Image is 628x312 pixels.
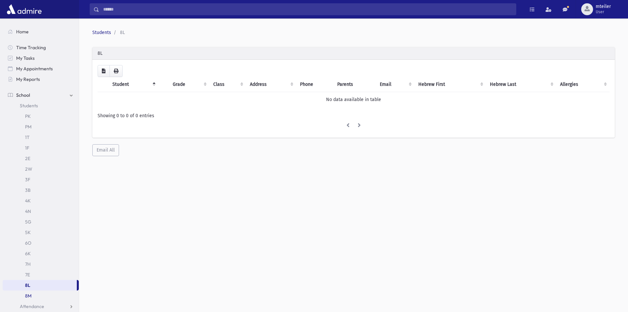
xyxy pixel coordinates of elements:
[3,195,79,206] a: 4K
[596,9,611,15] span: User
[92,144,119,156] button: Email All
[120,30,125,35] span: 8L
[596,4,611,9] span: mteiler
[92,29,612,36] nav: breadcrumb
[3,269,79,280] a: 7E
[3,248,79,259] a: 6K
[3,217,79,227] a: 5G
[16,29,29,35] span: Home
[3,174,79,185] a: 3F
[109,65,123,77] button: Print
[3,42,79,53] a: Time Tracking
[556,77,610,92] th: Allergies: activate to sort column ascending
[169,77,209,92] th: Grade: activate to sort column ascending
[3,185,79,195] a: 3B
[3,53,79,63] a: My Tasks
[3,132,79,143] a: 1T
[3,63,79,74] a: My Appointments
[376,77,414,92] th: Email: activate to sort column ascending
[3,291,79,301] a: 8M
[3,280,77,291] a: 8L
[3,164,79,174] a: 2W
[414,77,486,92] th: Hebrew First: activate to sort column ascending
[3,100,79,111] a: Students
[92,30,111,35] a: Students
[98,112,610,119] div: Showing 0 to 0 of 0 entries
[98,65,110,77] button: CSV
[20,103,38,109] span: Students
[5,3,43,16] img: AdmirePro
[3,111,79,121] a: PK
[3,121,79,132] a: PM
[3,259,79,269] a: 7H
[92,47,615,60] div: 8L
[333,77,376,92] th: Parents
[3,238,79,248] a: 6O
[108,77,158,92] th: Student: activate to sort column descending
[3,153,79,164] a: 2E
[16,92,30,98] span: School
[209,77,246,92] th: Class: activate to sort column ascending
[296,77,333,92] th: Phone
[3,26,79,37] a: Home
[16,45,46,51] span: Time Tracking
[16,76,40,82] span: My Reports
[3,301,79,312] a: Attendance
[16,66,53,72] span: My Appointments
[3,74,79,85] a: My Reports
[3,227,79,238] a: 5K
[246,77,296,92] th: Address: activate to sort column ascending
[3,90,79,100] a: School
[486,77,556,92] th: Hebrew Last: activate to sort column ascending
[20,303,44,309] span: Attendance
[3,206,79,217] a: 4N
[3,143,79,153] a: 1F
[99,3,516,15] input: Search
[98,92,610,107] td: No data available in table
[16,55,35,61] span: My Tasks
